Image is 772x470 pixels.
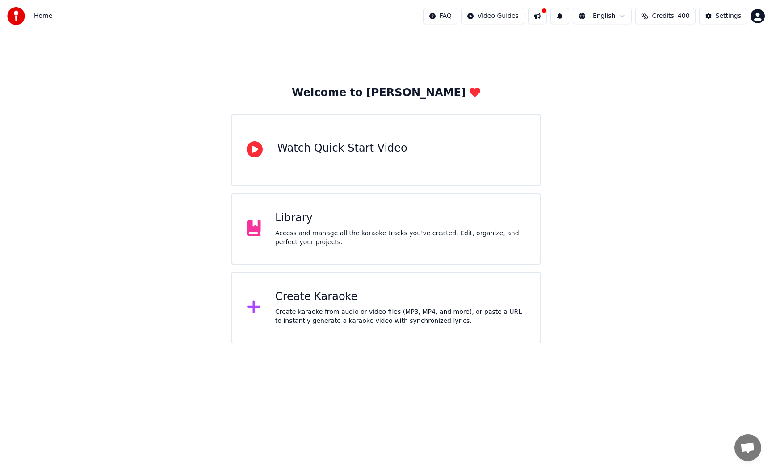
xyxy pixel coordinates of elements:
[275,211,525,225] div: Library
[292,86,480,100] div: Welcome to [PERSON_NAME]
[635,8,695,24] button: Credits400
[275,290,525,304] div: Create Karaoke
[34,12,52,21] nav: breadcrumb
[7,7,25,25] img: youka
[423,8,457,24] button: FAQ
[678,12,690,21] span: 400
[461,8,524,24] button: Video Guides
[275,308,525,326] div: Create karaoke from audio or video files (MP3, MP4, and more), or paste a URL to instantly genera...
[734,434,761,461] a: Open chat
[652,12,674,21] span: Credits
[699,8,747,24] button: Settings
[716,12,741,21] div: Settings
[275,229,525,247] div: Access and manage all the karaoke tracks you’ve created. Edit, organize, and perfect your projects.
[34,12,52,21] span: Home
[277,141,407,156] div: Watch Quick Start Video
